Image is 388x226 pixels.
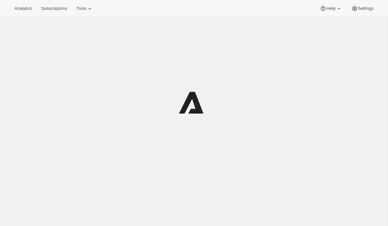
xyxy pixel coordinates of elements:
span: Help [326,6,335,11]
span: Subscriptions [41,6,67,11]
span: Settings [358,6,374,11]
button: Tools [72,4,97,13]
button: Help [316,4,346,13]
button: Analytics [10,4,36,13]
button: Settings [347,4,378,13]
button: Subscriptions [37,4,71,13]
span: Analytics [14,6,32,11]
span: Tools [76,6,87,11]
